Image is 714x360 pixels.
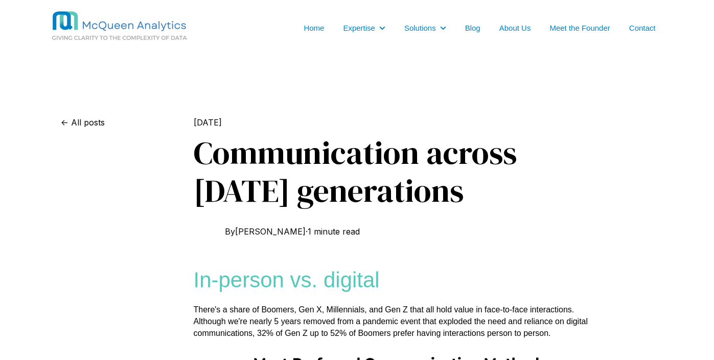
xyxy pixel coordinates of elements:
[629,23,656,33] a: Contact
[306,226,308,237] span: ·
[235,226,306,237] a: [PERSON_NAME]
[194,219,603,244] div: By
[51,10,229,43] img: MCQ BG 1
[61,117,194,128] a: All posts
[404,23,436,33] a: Solutions
[194,131,517,213] span: Communication across [DATE] generations
[308,226,360,237] span: 1 minute read
[255,22,664,33] nav: Desktop navigation
[194,268,380,292] span: In-person vs. digital
[343,23,375,33] a: Expertise
[499,23,531,33] a: About Us
[194,305,588,338] span: There's a share of Boomers, Gen X, Millennials, and Gen Z that all hold value in face-to-face int...
[194,219,219,244] img: Picture of Chris Podehl
[304,23,324,33] a: Home
[194,117,603,128] time: [DATE]
[465,23,480,33] a: Blog
[549,23,610,33] a: Meet the Founder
